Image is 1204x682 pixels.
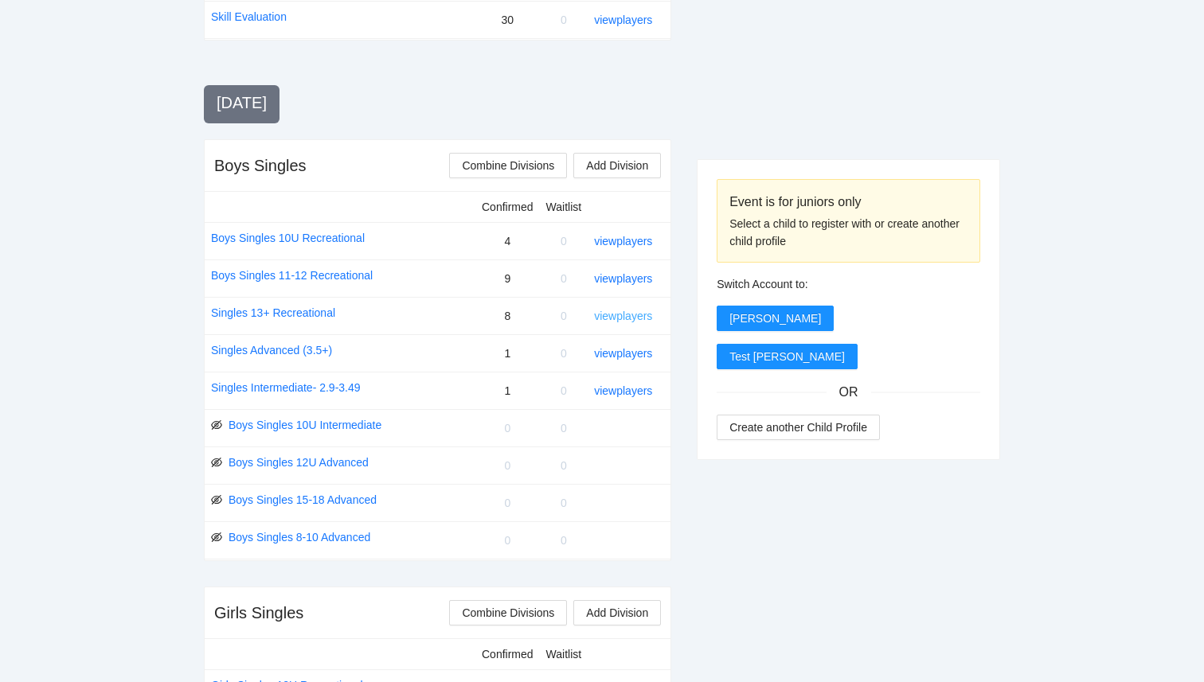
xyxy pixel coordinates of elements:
[594,14,652,26] a: view players
[561,347,567,360] span: 0
[561,422,567,435] span: 0
[717,415,880,440] button: Create another Child Profile
[561,272,567,285] span: 0
[546,198,582,216] div: Waitlist
[729,348,845,365] span: Test [PERSON_NAME]
[211,229,365,247] a: Boys Singles 10U Recreational
[586,157,648,174] span: Add Division
[217,94,267,111] span: [DATE]
[211,8,287,25] a: Skill Evaluation
[475,222,540,259] td: 4
[504,497,510,509] span: 0
[504,459,510,472] span: 0
[717,275,980,293] div: Switch Account to:
[229,454,369,471] a: Boys Singles 12U Advanced
[211,419,222,431] span: eye-invisible
[211,341,332,359] a: Singles Advanced (3.5+)
[475,259,540,297] td: 9
[211,532,222,543] span: eye-invisible
[729,310,821,327] span: [PERSON_NAME]
[561,497,567,509] span: 0
[561,235,567,247] span: 0
[482,645,534,663] div: Confirmed
[211,457,222,468] span: eye-invisible
[594,310,652,322] a: view players
[561,14,567,26] span: 0
[573,153,661,178] button: Add Division
[561,459,567,472] span: 0
[475,334,540,372] td: 1
[561,310,567,322] span: 0
[211,494,222,505] span: eye-invisible
[462,157,554,174] span: Combine Divisions
[504,534,510,547] span: 0
[229,416,381,434] a: Boys Singles 10U Intermediate
[573,600,661,625] button: Add Division
[729,192,967,212] div: Event is for juniors only
[729,419,867,436] span: Create another Child Profile
[561,534,567,547] span: 0
[717,306,834,331] button: [PERSON_NAME]
[504,422,510,435] span: 0
[462,604,554,622] span: Combine Divisions
[594,235,652,247] a: view players
[475,372,540,409] td: 1
[211,304,335,322] a: Singles 13+ Recreational
[449,153,567,178] button: Combine Divisions
[717,344,858,369] button: Test [PERSON_NAME]
[211,379,361,396] a: Singles Intermediate- 2.9-3.49
[475,1,540,38] td: 30
[475,297,540,334] td: 8
[211,267,373,284] a: Boys Singles 11-12 Recreational
[482,198,534,216] div: Confirmed
[546,645,582,663] div: Waitlist
[229,528,370,546] a: Boys Singles 8-10 Advanced
[449,600,567,625] button: Combine Divisions
[561,384,567,397] span: 0
[594,272,652,285] a: view players
[827,382,871,402] span: OR
[594,347,652,360] a: view players
[729,215,967,250] div: Select a child to register with or create another child profile
[214,602,303,624] div: Girls Singles
[229,491,377,509] a: Boys Singles 15-18 Advanced
[586,604,648,622] span: Add Division
[214,154,307,177] div: Boys Singles
[594,384,652,397] a: view players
